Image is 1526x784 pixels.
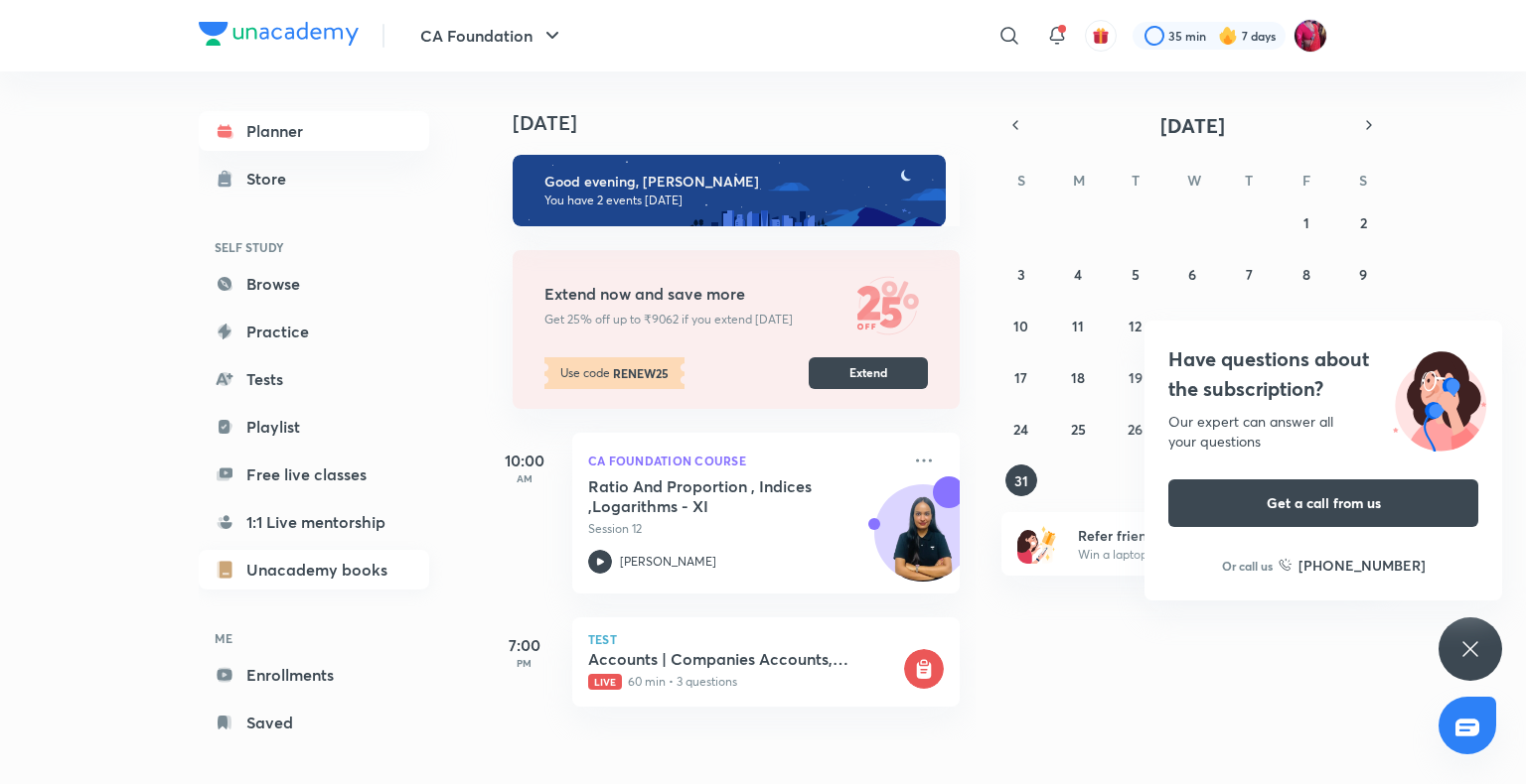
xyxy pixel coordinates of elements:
[1359,265,1367,284] abbr: August 9, 2025
[485,633,564,657] h5: 7:00
[1246,265,1253,284] abbr: August 7, 2025
[199,230,429,264] h6: SELF STUDY
[1092,27,1110,45] img: avatar
[199,22,359,46] img: Company Logo
[848,266,928,345] img: Extend now and save more
[1078,546,1322,564] p: Win a laptop, vouchers & more
[1120,258,1151,290] button: August 5, 2025
[246,167,298,191] div: Store
[610,364,669,382] strong: RENEW25
[199,22,359,51] a: Company Logo
[1242,317,1256,335] abbr: August 14, 2025
[199,502,429,542] a: 1:1 Live mentorship
[1347,206,1379,238] button: August 2, 2025
[588,449,900,472] p: CA Foundation Course
[199,655,429,695] a: Enrollments
[1013,420,1028,439] abbr: August 24, 2025
[1302,171,1310,190] abbr: Friday
[1017,524,1057,564] img: referral
[485,657,564,669] p: PM
[1014,368,1027,387] abbr: August 17, 2025
[1005,413,1037,445] button: August 24, 2025
[199,703,429,742] a: Saved
[1359,171,1367,190] abbr: Saturday
[1187,171,1201,190] abbr: Wednesday
[1005,258,1037,290] button: August 3, 2025
[1294,19,1327,53] img: Anushka Gupta
[199,359,429,399] a: Tests
[1120,310,1151,341] button: August 12, 2025
[1062,361,1094,393] button: August 18, 2025
[1072,317,1084,335] abbr: August 11, 2025
[588,520,900,538] p: Session 12
[1071,368,1085,387] abbr: August 18, 2025
[1017,171,1025,190] abbr: Sunday
[1188,265,1196,284] abbr: August 6, 2025
[1176,258,1208,290] button: August 6, 2025
[588,633,944,645] p: Test
[544,357,685,389] p: Use code
[199,264,429,304] a: Browse
[1168,479,1478,527] button: Get a call from us
[875,495,971,590] img: Avatar
[588,476,836,516] h5: Ratio And Proportion , Indices ,Logarithms - XI
[1005,310,1037,341] button: August 10, 2025
[1360,213,1367,232] abbr: August 2, 2025
[1017,265,1025,284] abbr: August 3, 2025
[1233,310,1265,341] button: August 14, 2025
[1074,265,1082,284] abbr: August 4, 2025
[1303,213,1309,232] abbr: August 1, 2025
[1129,317,1142,335] abbr: August 12, 2025
[1128,420,1143,439] abbr: August 26, 2025
[1291,310,1322,341] button: August 15, 2025
[408,16,576,56] button: CA Foundation
[544,193,928,208] p: You have 2 events [DATE]
[1073,171,1085,190] abbr: Monday
[1233,258,1265,290] button: August 7, 2025
[544,312,848,327] p: Get 25% off up to ₹9062 if you extend [DATE]
[1377,344,1502,452] img: ttu_illustration_new.svg
[1299,317,1313,335] abbr: August 15, 2025
[1120,361,1151,393] button: August 19, 2025
[620,553,716,571] p: [PERSON_NAME]
[588,649,900,669] h5: Accounts | Companies Accounts, Partnership Accounts, Basics of Accounting
[1245,171,1253,190] abbr: Thursday
[199,621,429,655] h6: ME
[1062,413,1094,445] button: August 25, 2025
[1071,420,1086,439] abbr: August 25, 2025
[199,455,429,494] a: Free live classes
[1168,344,1478,404] h4: Have questions about the subscription?
[485,449,564,472] h5: 10:00
[199,550,429,589] a: Unacademy books
[1291,206,1322,238] button: August 1, 2025
[544,173,928,191] h6: Good evening, [PERSON_NAME]
[1132,171,1140,190] abbr: Tuesday
[199,312,429,351] a: Practice
[1005,464,1037,496] button: August 31, 2025
[1218,26,1238,46] img: streak
[1160,112,1225,139] span: [DATE]
[1120,413,1151,445] button: August 26, 2025
[1129,368,1143,387] abbr: August 19, 2025
[485,472,564,484] p: AM
[1168,412,1478,452] div: Our expert can answer all your questions
[588,674,622,690] span: Live
[513,155,946,226] img: evening
[1062,258,1094,290] button: August 4, 2025
[1132,265,1140,284] abbr: August 5, 2025
[199,111,429,151] a: Planner
[1005,361,1037,393] button: August 17, 2025
[1347,310,1379,341] button: August 16, 2025
[588,673,900,691] p: 60 min • 3 questions
[1185,317,1199,335] abbr: August 13, 2025
[1356,317,1370,335] abbr: August 16, 2025
[1014,471,1028,490] abbr: August 31, 2025
[1347,258,1379,290] button: August 9, 2025
[1279,555,1426,576] a: [PHONE_NUMBER]
[199,159,429,198] a: Store
[1298,555,1426,576] h6: [PHONE_NUMBER]
[1291,258,1322,290] button: August 8, 2025
[1062,310,1094,341] button: August 11, 2025
[199,407,429,447] a: Playlist
[544,284,848,305] h5: Extend now and save more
